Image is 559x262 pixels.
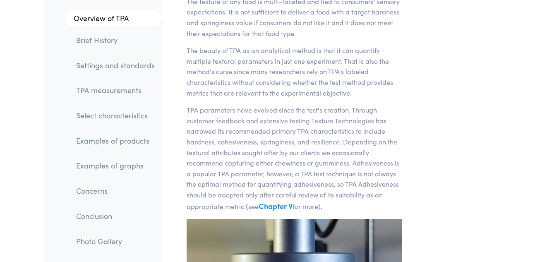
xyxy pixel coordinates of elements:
[70,156,161,175] a: Examples of graphs
[259,201,293,211] a: Chapter V
[70,81,161,100] a: TPA measurements
[187,45,402,98] p: The beauty of TPA as an analytical method is that it can quantify multiple textural parameters in...
[70,207,161,226] a: Conclusion
[187,105,402,212] p: TPA parameters have evolved since the test's creation. Through customer feedback and extensive te...
[70,55,161,75] a: Settings and standards
[70,31,161,50] a: Brief History
[65,10,161,26] a: Overview of TPA
[70,131,161,150] a: Examples of products
[70,106,161,125] a: Select characteristics
[70,231,161,250] a: Photo Gallery
[70,181,161,200] a: Concerns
